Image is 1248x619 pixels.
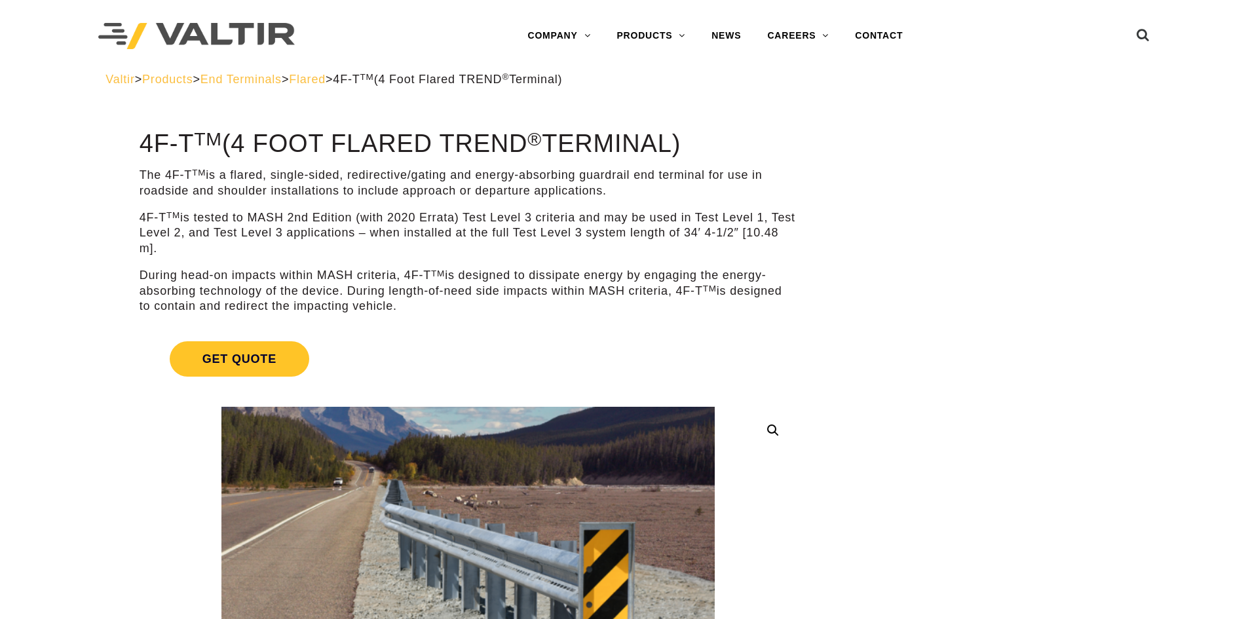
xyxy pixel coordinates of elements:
[527,128,542,149] sup: ®
[200,73,282,86] a: End Terminals
[360,72,374,82] sup: TM
[105,73,134,86] a: Valtir
[289,73,326,86] a: Flared
[170,341,309,377] span: Get Quote
[754,23,842,49] a: CAREERS
[333,73,562,86] span: 4F-T (4 Foot Flared TREND Terminal)
[698,23,754,49] a: NEWS
[194,128,222,149] sup: TM
[142,73,193,86] a: Products
[105,72,1143,87] div: > > > >
[140,268,797,314] p: During head-on impacts within MASH criteria, 4F-T is designed to dissipate energy by engaging the...
[98,23,295,50] img: Valtir
[140,326,797,392] a: Get Quote
[703,284,717,293] sup: TM
[502,72,509,82] sup: ®
[842,23,916,49] a: CONTACT
[166,210,180,220] sup: TM
[514,23,603,49] a: COMPANY
[140,210,797,256] p: 4F-T is tested to MASH 2nd Edition (with 2020 Errata) Test Level 3 criteria and may be used in Te...
[431,269,445,278] sup: TM
[603,23,698,49] a: PRODUCTS
[140,130,797,158] h1: 4F-T (4 Foot Flared TREND Terminal)
[140,168,797,198] p: The 4F-T is a flared, single-sided, redirective/gating and energy-absorbing guardrail end termina...
[192,168,206,178] sup: TM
